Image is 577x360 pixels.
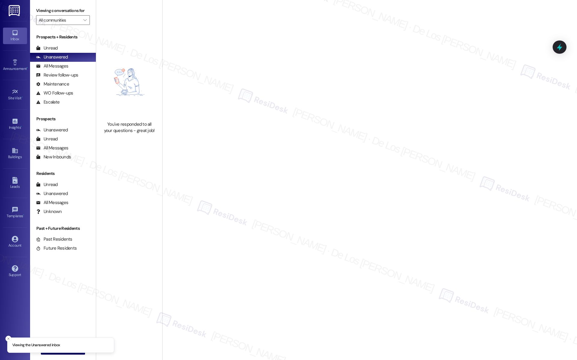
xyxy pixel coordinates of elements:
[21,124,22,129] span: •
[36,99,60,105] div: Escalate
[103,46,156,118] img: empty-state
[296,173,444,180] span: Open conversations by clicking on inboxes or use the New Message button
[3,205,27,221] a: Templates •
[36,6,90,15] label: Viewing conversations for
[3,175,27,191] a: Leads
[36,145,68,151] div: All Messages
[36,199,68,206] div: All Messages
[39,15,80,25] input: All communities
[3,234,27,250] a: Account
[103,121,156,134] div: You've responded to all your questions - great job!
[36,54,68,60] div: Unanswered
[36,127,68,133] div: Unanswered
[284,149,456,166] p: Start connecting with your residents and prospects. Select an existing conversation or create a n...
[30,34,96,40] div: Prospects + Residents
[5,336,11,342] button: Close toast
[9,5,21,16] img: ResiDesk Logo
[3,87,27,103] a: Site Visit •
[3,145,27,162] a: Buildings
[36,181,58,188] div: Unread
[3,116,27,132] a: Insights •
[23,213,24,217] span: •
[27,66,28,70] span: •
[36,208,62,215] div: Unknown
[30,225,96,232] div: Past + Future Residents
[83,18,87,22] i: 
[36,245,77,251] div: Future Residents
[22,95,23,99] span: •
[36,81,69,87] div: Maintenance
[36,154,71,160] div: New Inbounds
[12,343,60,348] p: Viewing the Unanswered inbox
[36,190,68,197] div: Unanswered
[3,28,27,44] a: Inbox
[36,45,58,51] div: Unread
[36,236,72,242] div: Past Residents
[36,136,58,142] div: Unread
[36,63,68,69] div: All Messages
[3,263,27,280] a: Support
[36,90,73,96] div: WO Follow-ups
[30,116,96,122] div: Prospects
[36,72,78,78] div: Review follow-ups
[30,170,96,177] div: Residents
[284,133,456,143] h2: Welcome to Your Conversations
